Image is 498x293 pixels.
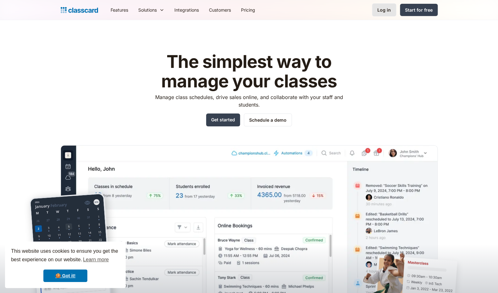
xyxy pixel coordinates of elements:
a: Features [106,3,133,17]
a: Integrations [169,3,204,17]
div: Solutions [138,7,157,13]
a: learn more about cookies [82,255,110,264]
a: Logo [61,6,98,14]
a: Start for free [400,4,438,16]
div: Solutions [133,3,169,17]
div: Start for free [405,7,433,13]
a: Pricing [236,3,260,17]
a: dismiss cookie message [43,269,87,282]
div: cookieconsent [5,241,126,288]
a: Schedule a demo [244,113,292,126]
a: Log in [372,3,396,16]
a: Customers [204,3,236,17]
span: This website uses cookies to ensure you get the best experience on our website. [11,247,120,264]
h1: The simplest way to manage your classes [149,52,349,91]
div: Log in [377,7,391,13]
p: Manage class schedules, drive sales online, and collaborate with your staff and students. [149,93,349,108]
a: Get started [206,113,240,126]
